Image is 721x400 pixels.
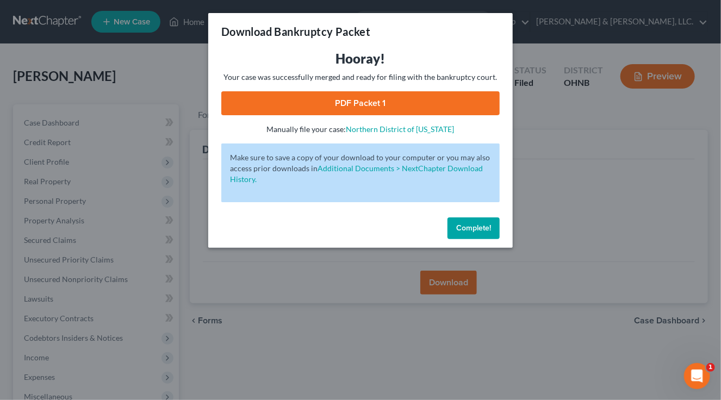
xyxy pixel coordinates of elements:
[684,363,710,389] iframe: Intercom live chat
[346,124,455,134] a: Northern District of [US_STATE]
[221,24,370,39] h3: Download Bankruptcy Packet
[221,72,500,83] p: Your case was successfully merged and ready for filing with the bankruptcy court.
[230,152,491,185] p: Make sure to save a copy of your download to your computer or you may also access prior downloads in
[230,164,483,184] a: Additional Documents > NextChapter Download History.
[447,217,500,239] button: Complete!
[706,363,715,372] span: 1
[221,50,500,67] h3: Hooray!
[456,223,491,233] span: Complete!
[221,124,500,135] p: Manually file your case:
[221,91,500,115] a: PDF Packet 1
